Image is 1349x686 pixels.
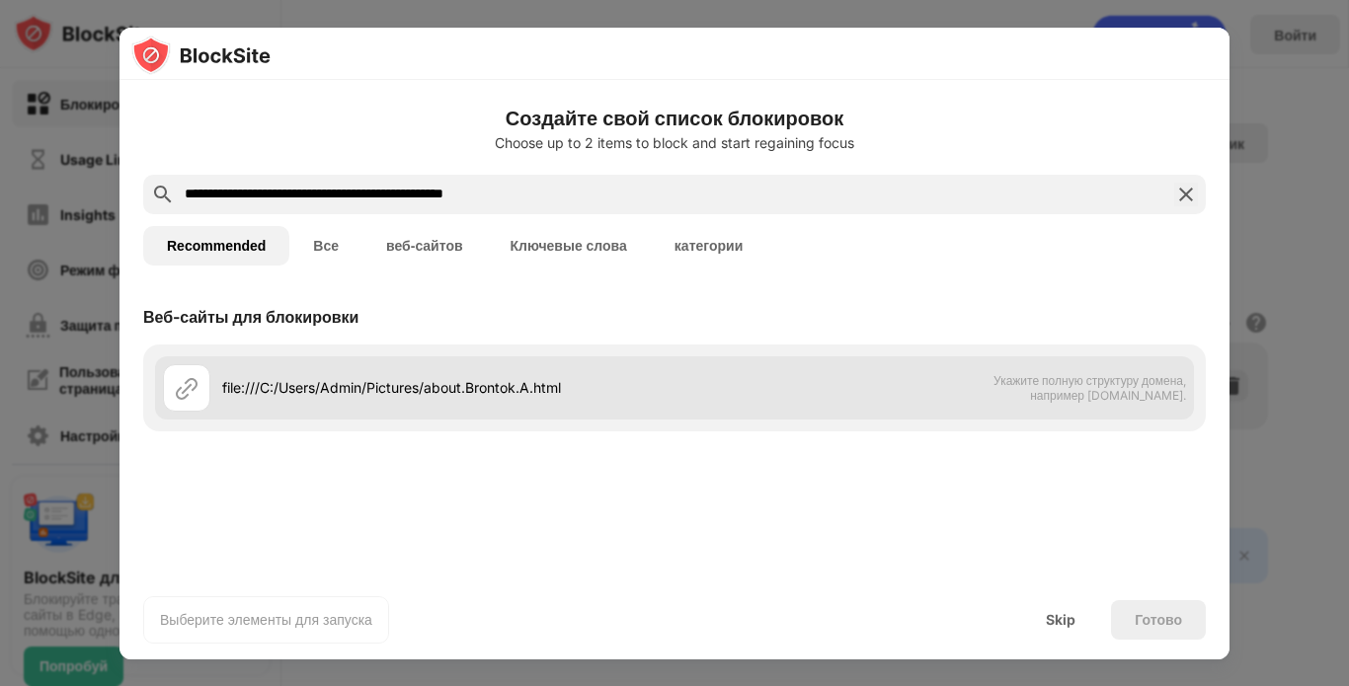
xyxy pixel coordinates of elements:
[1135,612,1182,628] div: Готово
[289,226,362,266] button: Все
[151,183,175,206] img: search.svg
[143,135,1206,151] div: Choose up to 2 items to block and start regaining focus
[362,226,487,266] button: веб-сайтов
[131,36,271,75] img: logo-blocksite.svg
[1174,183,1198,206] img: search-close
[175,376,198,400] img: url.svg
[487,226,651,266] button: Ключевые слова
[1046,612,1075,628] div: Skip
[160,610,372,630] div: Выберите элементы для запуска
[143,307,358,327] div: Веб-сайты для блокировки
[143,104,1206,133] h6: Создайте свой список блокировок
[983,373,1186,403] span: Укажите полную структуру домена, например [DOMAIN_NAME].
[222,377,674,398] div: file:///C:/Users/Admin/Pictures/about.Brontok.A.html
[651,226,766,266] button: категории
[143,226,289,266] button: Recommended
